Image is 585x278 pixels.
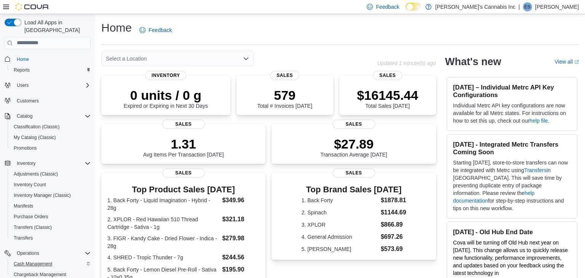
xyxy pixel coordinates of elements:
[11,223,55,232] a: Transfers (Classic)
[381,244,406,254] dd: $573.69
[143,136,224,158] div: Avg Items Per Transaction [DATE]
[101,20,132,35] h1: Home
[17,98,39,104] span: Customers
[162,120,205,129] span: Sales
[14,235,33,241] span: Transfers
[17,56,29,62] span: Home
[14,159,91,168] span: Inventory
[14,112,91,121] span: Catalog
[376,3,399,11] span: Feedback
[257,88,312,109] div: Total # Invoices [DATE]
[11,169,61,179] a: Adjustments (Classic)
[453,83,571,99] h3: [DATE] – Individual Metrc API Key Configurations
[8,201,94,211] button: Manifests
[453,159,571,212] p: Starting [DATE], store-to-store transfers can now be integrated with Metrc using in [GEOGRAPHIC_D...
[301,245,377,253] dt: 5. [PERSON_NAME]
[14,192,71,198] span: Inventory Manager (Classic)
[145,71,186,80] span: Inventory
[124,88,208,103] p: 0 units / 0 g
[17,113,32,119] span: Catalog
[11,191,91,200] span: Inventory Manager (Classic)
[535,2,579,11] p: [PERSON_NAME]
[453,102,571,125] p: Individual Metrc API key configurations are now available for all Metrc states. For instructions ...
[8,259,94,269] button: Cash Management
[332,120,375,129] span: Sales
[453,190,535,204] a: help documentation
[14,272,66,278] span: Chargeback Management
[11,66,91,75] span: Reports
[2,95,94,106] button: Customers
[17,160,35,166] span: Inventory
[11,201,36,211] a: Manifests
[222,215,259,224] dd: $321.18
[11,180,49,189] a: Inventory Count
[2,248,94,259] button: Operations
[162,168,205,177] span: Sales
[435,2,515,11] p: [PERSON_NAME]'s Cannabis Inc
[524,167,547,173] a: Transfers
[14,249,42,258] button: Operations
[8,132,94,143] button: My Catalog (Classic)
[14,96,91,105] span: Customers
[14,54,91,64] span: Home
[17,82,29,88] span: Users
[143,136,224,152] p: 1.31
[11,144,40,153] a: Promotions
[14,159,38,168] button: Inventory
[8,190,94,201] button: Inventory Manager (Classic)
[14,171,58,177] span: Adjustments (Classic)
[107,197,219,212] dt: 1. Back Forty - Liquid Imagination - Hybrid - 28g
[21,19,91,34] span: Load All Apps in [GEOGRAPHIC_DATA]
[381,208,406,217] dd: $1144.69
[14,224,52,230] span: Transfers (Classic)
[14,134,56,141] span: My Catalog (Classic)
[14,214,48,220] span: Purchase Orders
[8,169,94,179] button: Adjustments (Classic)
[332,168,375,177] span: Sales
[381,232,406,241] dd: $697.26
[11,133,59,142] a: My Catalog (Classic)
[11,233,36,243] a: Transfers
[14,67,30,73] span: Reports
[524,2,531,11] span: ES
[453,228,571,236] h3: [DATE] - Old Hub End Date
[11,259,91,268] span: Cash Management
[11,169,91,179] span: Adjustments (Classic)
[357,88,418,109] div: Total Sales [DATE]
[14,55,32,64] a: Home
[377,60,436,66] p: Updated 1 minute(s) ago
[11,122,91,131] span: Classification (Classic)
[2,158,94,169] button: Inventory
[11,122,63,131] a: Classification (Classic)
[11,212,91,221] span: Purchase Orders
[301,233,377,241] dt: 4. General Admission
[2,80,94,91] button: Users
[107,185,259,194] h3: Top Product Sales [DATE]
[222,196,259,205] dd: $349.96
[149,26,172,34] span: Feedback
[529,118,548,124] a: help file
[14,81,91,90] span: Users
[301,221,377,228] dt: 3. XPLOR
[11,133,91,142] span: My Catalog (Classic)
[2,54,94,65] button: Home
[14,182,46,188] span: Inventory Count
[17,250,39,256] span: Operations
[555,59,579,65] a: View allExternal link
[8,211,94,222] button: Purchase Orders
[14,145,37,151] span: Promotions
[11,66,33,75] a: Reports
[14,81,32,90] button: Users
[14,112,35,121] button: Catalog
[301,209,377,216] dt: 2. Spinach
[222,253,259,262] dd: $244.56
[357,88,418,103] p: $16145.44
[243,56,249,62] button: Open list of options
[8,143,94,153] button: Promotions
[518,2,520,11] p: |
[11,233,91,243] span: Transfers
[107,235,219,250] dt: 3. FIGR - Kandy Cake - Dried Flower - Indica - 28g
[406,3,422,11] input: Dark Mode
[8,233,94,243] button: Transfers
